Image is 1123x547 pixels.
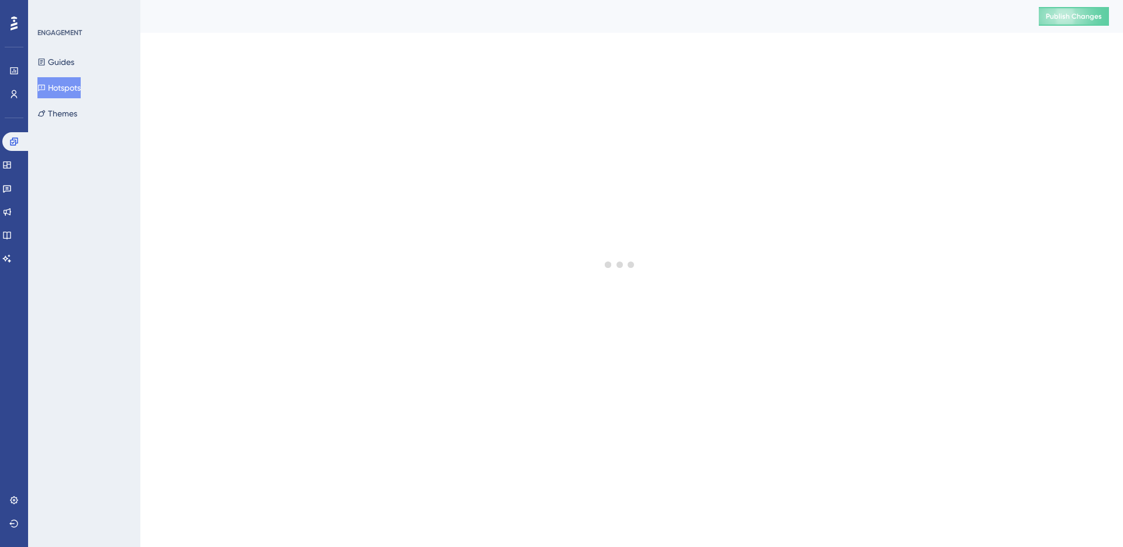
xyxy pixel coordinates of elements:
button: Hotspots [37,77,81,98]
button: Themes [37,103,77,124]
div: ENGAGEMENT [37,28,82,37]
span: Publish Changes [1046,12,1102,21]
button: Publish Changes [1039,7,1109,26]
button: Guides [37,51,74,73]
